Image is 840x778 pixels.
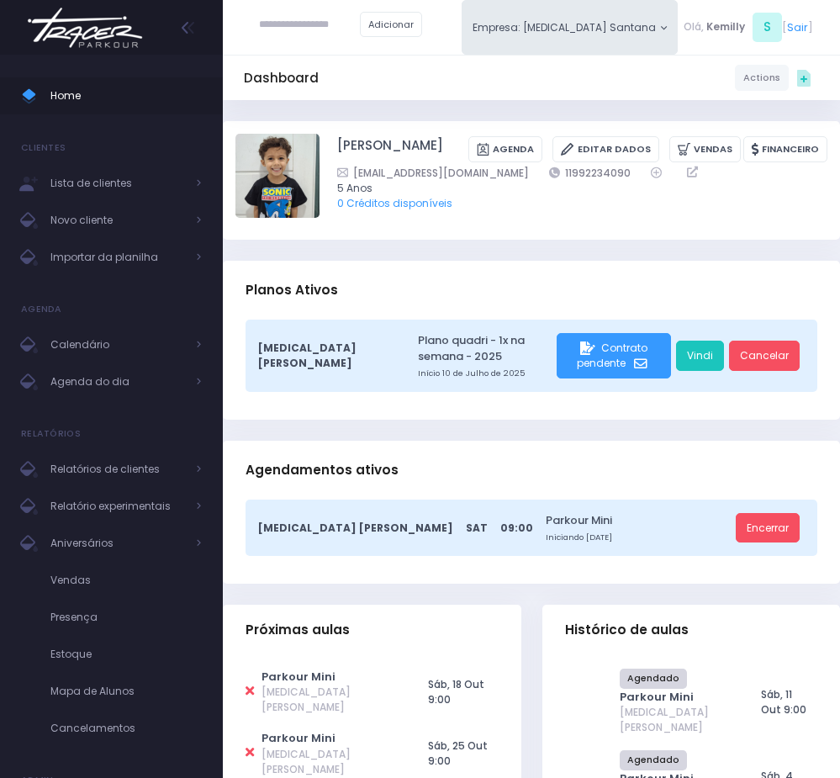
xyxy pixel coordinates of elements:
[244,71,319,86] h5: Dashboard
[418,368,552,379] small: Início 10 de Julho de 2025
[428,677,484,707] span: Sáb, 18 Out 9:00
[500,521,533,536] span: 09:00
[50,717,202,739] span: Cancelamentos
[50,606,202,628] span: Presença
[50,532,185,554] span: Aniversários
[549,165,631,181] a: 11992234090
[468,136,542,162] a: Agenda
[50,569,202,591] span: Vendas
[466,521,488,536] span: Sat
[337,165,529,181] a: [EMAIL_ADDRESS][DOMAIN_NAME]
[50,495,185,517] span: Relatório experimentais
[735,65,789,90] a: Actions
[50,371,185,393] span: Agenda do dia
[258,341,393,371] span: [MEDICAL_DATA] [PERSON_NAME]
[21,131,66,165] h4: Clientes
[676,341,724,371] a: Vindi
[246,622,350,638] span: Próximas aulas
[262,685,398,715] span: [MEDICAL_DATA] [PERSON_NAME]
[50,680,202,702] span: Mapa de Alunos
[565,622,689,638] span: Histórico de aulas
[577,341,647,370] span: Contrato pendente
[428,738,488,768] span: Sáb, 25 Out 9:00
[337,136,443,162] a: [PERSON_NAME]
[729,341,800,371] a: Cancelar
[246,446,399,495] h3: Agendamentos ativos
[684,19,704,34] span: Olá,
[235,134,320,218] img: Pedro Pereira Tercarioli
[678,10,819,45] div: [ ]
[262,669,335,685] a: Parkour Mini
[418,332,552,365] a: Plano quadri - 1x na semana - 2025
[620,669,687,689] span: Agendado
[546,512,731,528] a: Parkour Mini
[620,689,694,705] a: Parkour Mini
[50,85,202,107] span: Home
[360,12,422,37] a: Adicionar
[246,266,338,315] h3: Planos Ativos
[753,13,782,42] span: S
[21,417,81,451] h4: Relatórios
[337,196,452,210] a: 0 Créditos disponíveis
[262,747,398,777] span: [MEDICAL_DATA] [PERSON_NAME]
[50,334,185,356] span: Calendário
[21,293,62,326] h4: Agenda
[50,246,185,268] span: Importar da planilha
[50,643,202,665] span: Estoque
[669,136,741,162] a: Vendas
[743,136,827,162] a: Financeiro
[620,705,731,735] span: [MEDICAL_DATA] [PERSON_NAME]
[552,136,658,162] a: Editar Dados
[262,730,335,746] a: Parkour Mini
[337,181,807,196] span: 5 Anos
[50,209,185,231] span: Novo cliente
[736,513,800,543] a: Encerrar
[546,532,731,543] small: Iniciando [DATE]
[620,750,687,770] span: Agendado
[761,687,806,717] span: Sáb, 11 Out 9:00
[706,19,745,34] span: Kemilly
[50,458,185,480] span: Relatórios de clientes
[258,521,453,536] span: [MEDICAL_DATA] [PERSON_NAME]
[50,172,185,194] span: Lista de clientes
[787,19,808,35] a: Sair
